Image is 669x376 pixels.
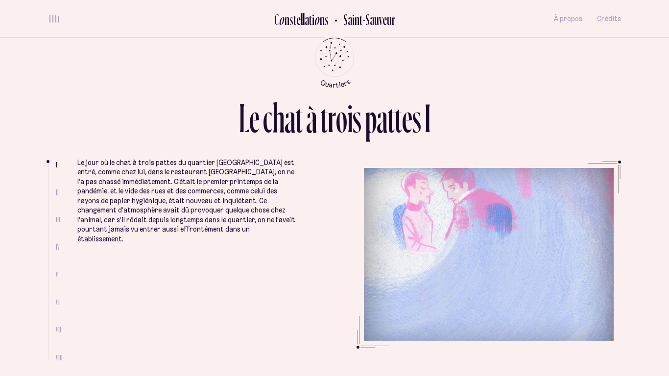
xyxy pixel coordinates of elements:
[56,353,63,362] span: VIII
[425,98,430,139] div: I
[56,188,59,196] span: II
[306,98,317,139] div: à
[412,98,421,139] div: s
[272,98,285,139] div: h
[319,77,352,89] tspan: Quartiers
[402,98,412,139] div: e
[303,11,305,27] div: l
[279,11,285,27] div: o
[365,98,377,139] div: p
[377,98,387,139] div: a
[353,98,361,139] div: s
[56,298,60,306] span: VI
[305,11,309,27] div: a
[309,11,312,27] div: t
[325,11,329,27] div: s
[263,98,272,139] div: c
[293,11,296,27] div: t
[597,15,621,23] span: Crédits
[56,271,58,279] span: V
[289,11,293,27] div: s
[329,11,395,27] button: Retour au Quartier
[314,11,320,27] div: o
[77,158,295,244] p: Le jour où le chat à trois pattes du quartier [GEOGRAPHIC_DATA] est entré, comme chez lui, dans l...
[554,7,582,30] button: À propos
[347,98,353,139] div: i
[249,98,260,139] div: e
[312,11,314,27] div: i
[301,11,303,27] div: l
[48,14,61,24] button: volume audio
[328,98,336,139] div: r
[320,11,325,27] div: n
[597,7,621,30] button: Crédits
[56,243,60,251] span: IV
[285,98,295,139] div: a
[274,11,279,27] div: C
[306,38,363,88] button: Retour au menu principal
[239,98,249,139] div: L
[56,161,57,169] span: I
[387,98,395,139] div: t
[336,98,347,139] div: o
[554,15,582,23] span: À propos
[336,11,395,27] h2: Saint-Sauveur
[56,326,61,334] span: VII
[395,98,402,139] div: t
[320,98,328,139] div: t
[56,215,60,224] span: III
[285,11,289,27] div: n
[296,11,301,27] div: e
[295,98,303,139] div: t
